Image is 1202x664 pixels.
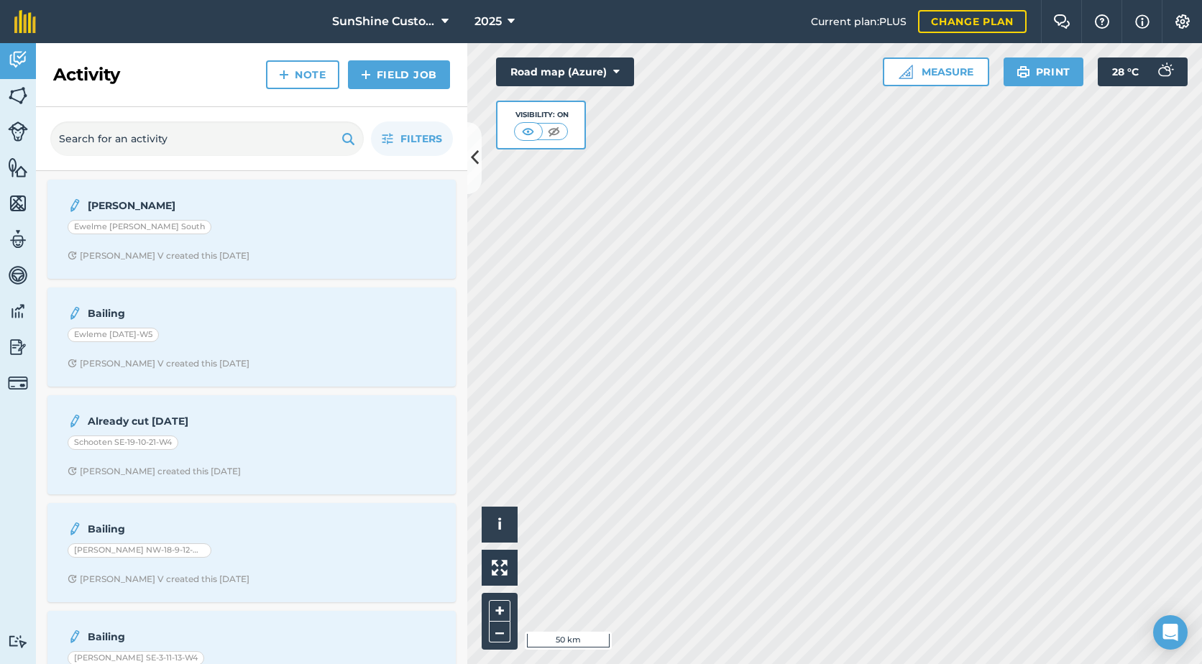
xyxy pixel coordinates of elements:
[56,188,447,270] a: [PERSON_NAME]Ewelme [PERSON_NAME] SouthClock with arrow pointing clockwise[PERSON_NAME] V created...
[50,121,364,156] input: Search for an activity
[1174,14,1191,29] img: A cog icon
[88,521,316,537] strong: Bailing
[899,65,913,79] img: Ruler icon
[1112,57,1139,86] span: 28 ° C
[496,57,634,86] button: Road map (Azure)
[332,13,436,30] span: SunShine Custom Farming LTD.
[68,520,82,538] img: svg+xml;base64,PD94bWwgdmVyc2lvbj0iMS4wIiBlbmNvZGluZz0idXRmLTgiPz4KPCEtLSBHZW5lcmF0b3I6IEFkb2JlIE...
[88,305,316,321] strong: Bailing
[361,66,371,83] img: svg+xml;base64,PHN2ZyB4bWxucz0iaHR0cDovL3d3dy53My5vcmcvMjAwMC9zdmciIHdpZHRoPSIxNCIgaGVpZ2h0PSIyNC...
[68,251,77,260] img: Clock with arrow pointing clockwise
[68,250,249,262] div: [PERSON_NAME] V created this [DATE]
[514,109,569,121] div: Visibility: On
[371,121,453,156] button: Filters
[883,57,989,86] button: Measure
[68,543,211,558] div: [PERSON_NAME] NW-18-9-12-W4
[8,229,28,250] img: svg+xml;base64,PD94bWwgdmVyc2lvbj0iMS4wIiBlbmNvZGluZz0idXRmLTgiPz4KPCEtLSBHZW5lcmF0b3I6IEFkb2JlIE...
[68,359,77,368] img: Clock with arrow pointing clockwise
[68,435,178,450] div: Schooten SE-19-10-21-W4
[482,507,518,543] button: i
[68,573,249,585] div: [PERSON_NAME] V created this [DATE]
[8,336,28,358] img: svg+xml;base64,PD94bWwgdmVyc2lvbj0iMS4wIiBlbmNvZGluZz0idXRmLTgiPz4KPCEtLSBHZW5lcmF0b3I6IEFkb2JlIE...
[68,305,82,322] img: svg+xml;base64,PD94bWwgdmVyc2lvbj0iMS4wIiBlbmNvZGluZz0idXRmLTgiPz4KPCEtLSBHZW5lcmF0b3I6IEFkb2JlIE...
[1004,57,1084,86] button: Print
[8,85,28,106] img: svg+xml;base64,PHN2ZyB4bWxucz0iaHR0cDovL3d3dy53My5vcmcvMjAwMC9zdmciIHdpZHRoPSI1NiIgaGVpZ2h0PSI2MC...
[8,193,28,214] img: svg+xml;base64,PHN2ZyB4bWxucz0iaHR0cDovL3d3dy53My5vcmcvMjAwMC9zdmciIHdpZHRoPSI1NiIgaGVpZ2h0PSI2MC...
[1053,14,1070,29] img: Two speech bubbles overlapping with the left bubble in the forefront
[68,358,249,369] div: [PERSON_NAME] V created this [DATE]
[1135,13,1150,30] img: svg+xml;base64,PHN2ZyB4bWxucz0iaHR0cDovL3d3dy53My5vcmcvMjAwMC9zdmciIHdpZHRoPSIxNyIgaGVpZ2h0PSIxNy...
[1093,14,1111,29] img: A question mark icon
[341,130,355,147] img: svg+xml;base64,PHN2ZyB4bWxucz0iaHR0cDovL3d3dy53My5vcmcvMjAwMC9zdmciIHdpZHRoPSIxOSIgaGVpZ2h0PSIyNC...
[68,628,82,645] img: svg+xml;base64,PD94bWwgdmVyc2lvbj0iMS4wIiBlbmNvZGluZz0idXRmLTgiPz4KPCEtLSBHZW5lcmF0b3I6IEFkb2JlIE...
[68,328,159,342] div: Ewleme [DATE]-W5
[489,600,510,622] button: +
[8,635,28,648] img: svg+xml;base64,PD94bWwgdmVyc2lvbj0iMS4wIiBlbmNvZGluZz0idXRmLTgiPz4KPCEtLSBHZW5lcmF0b3I6IEFkb2JlIE...
[56,296,447,378] a: BailingEwleme [DATE]-W5Clock with arrow pointing clockwise[PERSON_NAME] V created this [DATE]
[348,60,450,89] a: Field Job
[8,373,28,393] img: svg+xml;base64,PD94bWwgdmVyc2lvbj0iMS4wIiBlbmNvZGluZz0idXRmLTgiPz4KPCEtLSBHZW5lcmF0b3I6IEFkb2JlIE...
[1098,57,1188,86] button: 28 °C
[88,198,316,213] strong: [PERSON_NAME]
[474,13,502,30] span: 2025
[8,264,28,286] img: svg+xml;base64,PD94bWwgdmVyc2lvbj0iMS4wIiBlbmNvZGluZz0idXRmLTgiPz4KPCEtLSBHZW5lcmF0b3I6IEFkb2JlIE...
[266,60,339,89] a: Note
[53,63,120,86] h2: Activity
[68,220,211,234] div: Ewelme [PERSON_NAME] South
[8,121,28,142] img: svg+xml;base64,PD94bWwgdmVyc2lvbj0iMS4wIiBlbmNvZGluZz0idXRmLTgiPz4KPCEtLSBHZW5lcmF0b3I6IEFkb2JlIE...
[489,622,510,642] button: –
[492,560,508,576] img: Four arrows, one pointing top left, one top right, one bottom right and the last bottom left
[497,515,502,533] span: i
[56,512,447,594] a: Bailing[PERSON_NAME] NW-18-9-12-W4Clock with arrow pointing clockwise[PERSON_NAME] V created this...
[8,157,28,178] img: svg+xml;base64,PHN2ZyB4bWxucz0iaHR0cDovL3d3dy53My5vcmcvMjAwMC9zdmciIHdpZHRoPSI1NiIgaGVpZ2h0PSI2MC...
[8,49,28,70] img: svg+xml;base64,PD94bWwgdmVyc2lvbj0iMS4wIiBlbmNvZGluZz0idXRmLTgiPz4KPCEtLSBHZW5lcmF0b3I6IEFkb2JlIE...
[519,124,537,139] img: svg+xml;base64,PHN2ZyB4bWxucz0iaHR0cDovL3d3dy53My5vcmcvMjAwMC9zdmciIHdpZHRoPSI1MCIgaGVpZ2h0PSI0MC...
[8,300,28,322] img: svg+xml;base64,PD94bWwgdmVyc2lvbj0iMS4wIiBlbmNvZGluZz0idXRmLTgiPz4KPCEtLSBHZW5lcmF0b3I6IEFkb2JlIE...
[1153,615,1188,650] div: Open Intercom Messenger
[88,413,316,429] strong: Already cut [DATE]
[56,404,447,486] a: Already cut [DATE]Schooten SE-19-10-21-W4Clock with arrow pointing clockwise[PERSON_NAME] created...
[545,124,563,139] img: svg+xml;base64,PHN2ZyB4bWxucz0iaHR0cDovL3d3dy53My5vcmcvMjAwMC9zdmciIHdpZHRoPSI1MCIgaGVpZ2h0PSI0MC...
[1150,57,1179,86] img: svg+xml;base64,PD94bWwgdmVyc2lvbj0iMS4wIiBlbmNvZGluZz0idXRmLTgiPz4KPCEtLSBHZW5lcmF0b3I6IEFkb2JlIE...
[68,466,241,477] div: [PERSON_NAME] created this [DATE]
[400,131,442,147] span: Filters
[68,466,77,476] img: Clock with arrow pointing clockwise
[14,10,36,33] img: fieldmargin Logo
[1017,63,1030,80] img: svg+xml;base64,PHN2ZyB4bWxucz0iaHR0cDovL3d3dy53My5vcmcvMjAwMC9zdmciIHdpZHRoPSIxOSIgaGVpZ2h0PSIyNC...
[68,574,77,584] img: Clock with arrow pointing clockwise
[68,412,82,430] img: svg+xml;base64,PD94bWwgdmVyc2lvbj0iMS4wIiBlbmNvZGluZz0idXRmLTgiPz4KPCEtLSBHZW5lcmF0b3I6IEFkb2JlIE...
[279,66,289,83] img: svg+xml;base64,PHN2ZyB4bWxucz0iaHR0cDovL3d3dy53My5vcmcvMjAwMC9zdmciIHdpZHRoPSIxNCIgaGVpZ2h0PSIyNC...
[918,10,1027,33] a: Change plan
[811,14,907,29] span: Current plan : PLUS
[88,629,316,645] strong: Bailing
[68,197,82,214] img: svg+xml;base64,PD94bWwgdmVyc2lvbj0iMS4wIiBlbmNvZGluZz0idXRmLTgiPz4KPCEtLSBHZW5lcmF0b3I6IEFkb2JlIE...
